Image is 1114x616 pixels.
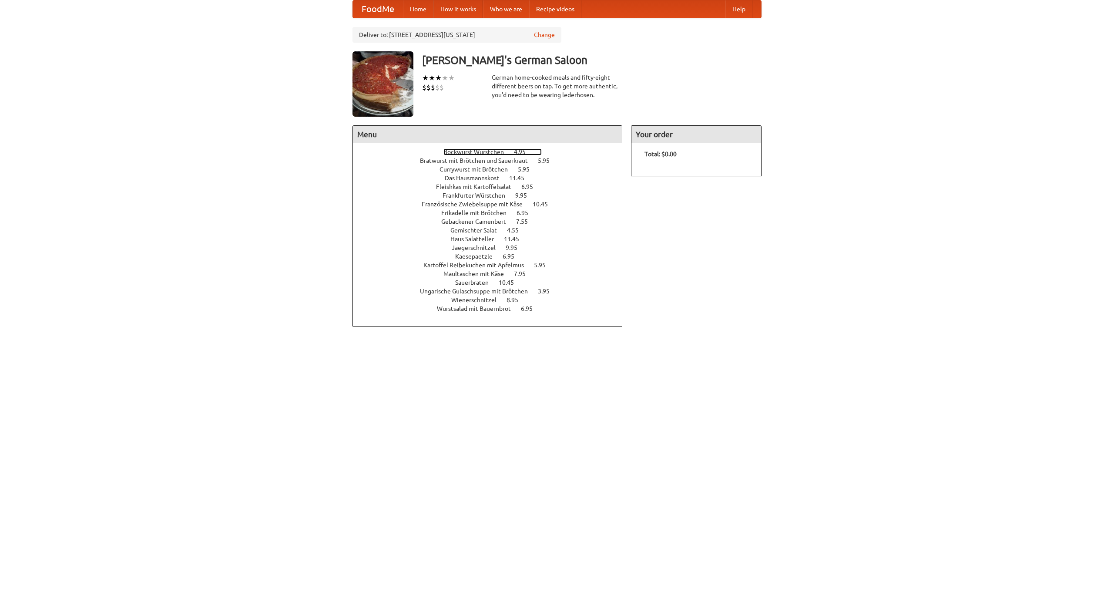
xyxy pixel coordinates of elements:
[443,270,513,277] span: Maultaschen mit Käse
[452,244,504,251] span: Jaegerschnitzel
[440,166,517,173] span: Currywurst mit Brötchen
[503,253,523,260] span: 6.95
[534,30,555,39] a: Change
[423,262,533,269] span: Kartoffel Reibekuchen mit Apfelmus
[352,51,413,117] img: angular.jpg
[443,148,513,155] span: Bockwurst Würstchen
[452,244,534,251] a: Jaegerschnitzel 9.95
[420,288,566,295] a: Ungarische Gulaschsuppe mit Brötchen 3.95
[514,270,534,277] span: 7.95
[538,157,558,164] span: 5.95
[521,183,542,190] span: 6.95
[492,73,622,99] div: German home-cooked meals and fifty-eight different beers on tap. To get more authentic, you'd nee...
[515,192,536,199] span: 9.95
[435,83,440,92] li: $
[631,126,761,143] h4: Your order
[499,279,523,286] span: 10.45
[509,175,533,182] span: 11.45
[443,270,542,277] a: Maultaschen mit Käse 7.95
[725,0,752,18] a: Help
[440,166,546,173] a: Currywurst mit Brötchen 5.95
[445,175,508,182] span: Das Hausmannskost
[483,0,529,18] a: Who we are
[420,157,537,164] span: Bratwurst mit Brötchen und Sauerkraut
[437,305,549,312] a: Wurstsalad mit Bauernbrot 6.95
[538,288,558,295] span: 3.95
[440,83,444,92] li: $
[441,218,544,225] a: Gebackener Camenbert 7.55
[448,73,455,83] li: ★
[422,51,762,69] h3: [PERSON_NAME]'s German Saloon
[422,201,531,208] span: Französische Zwiebelsuppe mit Käse
[521,305,541,312] span: 6.95
[507,227,527,234] span: 4.55
[441,209,515,216] span: Frikadelle mit Brötchen
[534,262,554,269] span: 5.95
[353,126,622,143] h4: Menu
[450,227,535,234] a: Gemischter Salat 4.55
[455,279,530,286] a: Sauerbraten 10.45
[507,296,527,303] span: 8.95
[426,83,431,92] li: $
[423,262,562,269] a: Kartoffel Reibekuchen mit Apfelmus 5.95
[529,0,581,18] a: Recipe videos
[422,83,426,92] li: $
[451,296,505,303] span: Wienerschnitzel
[420,288,537,295] span: Ungarische Gulaschsuppe mit Brötchen
[506,244,526,251] span: 9.95
[442,73,448,83] li: ★
[450,236,503,242] span: Haus Salatteller
[403,0,433,18] a: Home
[436,183,549,190] a: Fleishkas mit Kartoffelsalat 6.95
[431,83,435,92] li: $
[422,73,429,83] li: ★
[451,296,534,303] a: Wienerschnitzel 8.95
[433,0,483,18] a: How it works
[352,27,561,43] div: Deliver to: [STREET_ADDRESS][US_STATE]
[533,201,557,208] span: 10.45
[450,227,506,234] span: Gemischter Salat
[504,236,528,242] span: 11.45
[422,201,564,208] a: Französische Zwiebelsuppe mit Käse 10.45
[516,218,537,225] span: 7.55
[441,218,515,225] span: Gebackener Camenbert
[450,236,535,242] a: Haus Salatteller 11.45
[437,305,520,312] span: Wurstsalad mit Bauernbrot
[514,148,534,155] span: 4.95
[455,279,497,286] span: Sauerbraten
[436,183,520,190] span: Fleishkas mit Kartoffelsalat
[455,253,530,260] a: Kaesepaetzle 6.95
[443,192,543,199] a: Frankfurter Würstchen 9.95
[455,253,501,260] span: Kaesepaetzle
[644,151,677,158] b: Total: $0.00
[435,73,442,83] li: ★
[420,157,566,164] a: Bratwurst mit Brötchen und Sauerkraut 5.95
[443,192,514,199] span: Frankfurter Würstchen
[429,73,435,83] li: ★
[441,209,544,216] a: Frikadelle mit Brötchen 6.95
[445,175,540,182] a: Das Hausmannskost 11.45
[443,148,542,155] a: Bockwurst Würstchen 4.95
[518,166,538,173] span: 5.95
[353,0,403,18] a: FoodMe
[517,209,537,216] span: 6.95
